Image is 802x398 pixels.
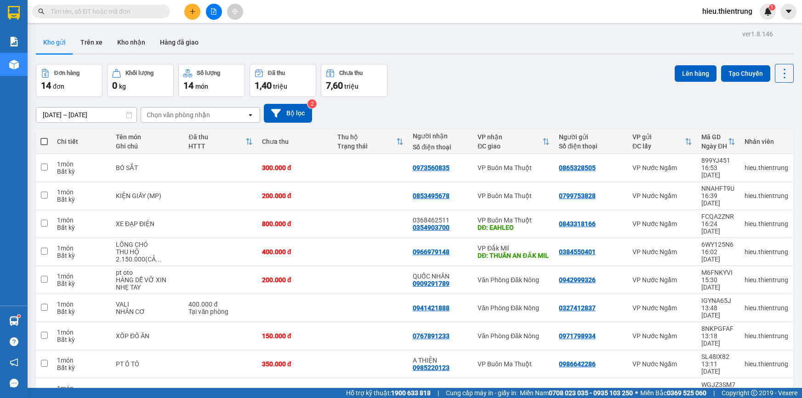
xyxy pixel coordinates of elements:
[41,80,51,91] span: 14
[667,389,706,397] strong: 0369 525 060
[268,70,285,76] div: Đã thu
[116,301,179,308] div: VALI
[478,142,542,150] div: ĐC giao
[478,216,550,224] div: VP Buôn Ma Thuột
[9,60,19,69] img: warehouse-icon
[206,4,222,20] button: file-add
[478,133,542,141] div: VP nhận
[262,332,328,340] div: 150.000 đ
[478,276,550,284] div: Văn Phòng Đăk Nông
[116,220,179,227] div: XE ĐẠP ĐIỆN
[701,185,735,192] div: NNAHFT9U
[675,65,717,82] button: Lên hàng
[321,64,387,97] button: Chưa thu7,60 triệu
[413,332,449,340] div: 0767891233
[632,142,685,150] div: ĐC lấy
[227,4,243,20] button: aim
[273,83,287,90] span: triệu
[197,70,220,76] div: Số lượng
[559,192,596,199] div: 0799753828
[413,273,468,280] div: QUỐC NHÂN
[57,138,107,145] div: Chi tiết
[413,164,449,171] div: 0973560835
[632,304,692,312] div: VP Nước Ngầm
[183,80,193,91] span: 14
[57,216,107,224] div: 1 món
[264,104,312,123] button: Bộ lọc
[57,160,107,168] div: 1 món
[57,244,107,252] div: 1 món
[701,360,735,375] div: 13:11 [DATE]
[549,389,633,397] strong: 0708 023 035 - 0935 103 250
[413,357,468,364] div: A THIỆN
[116,308,179,315] div: NHÂN CƠ
[701,297,735,304] div: IGYNA65J
[116,248,179,263] div: THU HỘ 2.150.000(CẢ CƯỚC)CHẾT CHÓ XE K ĐỀN
[632,164,692,171] div: VP Nước Ngầm
[413,143,468,151] div: Số điện thoại
[119,83,126,90] span: kg
[745,276,788,284] div: hieu.thientrung
[262,164,328,171] div: 300.000 đ
[116,269,179,276] div: pt oto
[785,7,793,16] span: caret-down
[184,130,257,154] th: Toggle SortBy
[262,276,328,284] div: 200.000 đ
[695,6,760,17] span: hieu.thientrung
[769,4,775,11] sup: 1
[721,65,770,82] button: Tạo Chuyến
[189,8,196,15] span: plus
[51,6,159,17] input: Tìm tên, số ĐT hoặc mã đơn
[520,388,633,398] span: Miền Nam
[36,108,137,122] input: Select a date range.
[559,248,596,256] div: 0384550401
[701,192,735,207] div: 16:39 [DATE]
[701,304,735,319] div: 13:48 [DATE]
[57,224,107,231] div: Bất kỳ
[337,142,396,150] div: Trạng thái
[559,164,596,171] div: 0865328505
[701,381,735,388] div: WGJZ3SM7
[73,31,110,53] button: Trên xe
[413,248,449,256] div: 0966979148
[147,110,210,119] div: Chọn văn phòng nhận
[153,31,206,53] button: Hàng đã giao
[36,31,73,53] button: Kho gửi
[640,388,706,398] span: Miền Bắc
[701,269,735,276] div: M6FNKYVI
[38,8,45,15] span: search
[745,360,788,368] div: hieu.thientrung
[745,332,788,340] div: hieu.thientrung
[391,389,431,397] strong: 1900 633 818
[57,252,107,259] div: Bất kỳ
[635,391,638,395] span: ⚪️
[780,4,796,20] button: caret-down
[57,329,107,336] div: 1 món
[116,332,179,340] div: XỐP ĐỒ ĂN
[751,390,757,396] span: copyright
[344,83,358,90] span: triệu
[764,7,772,16] img: icon-new-feature
[745,164,788,171] div: hieu.thientrung
[57,273,107,280] div: 1 món
[57,188,107,196] div: 1 món
[478,360,550,368] div: VP Buôn Ma Thuột
[36,64,102,97] button: Đơn hàng14đơn
[333,130,408,154] th: Toggle SortBy
[116,142,179,150] div: Ghi chú
[184,4,200,20] button: plus
[188,301,253,308] div: 400.000 đ
[473,130,554,154] th: Toggle SortBy
[17,315,20,318] sup: 1
[413,304,449,312] div: 0941421888
[632,133,685,141] div: VP gửi
[559,276,596,284] div: 0942999326
[232,8,238,15] span: aim
[57,336,107,343] div: Bất kỳ
[628,130,697,154] th: Toggle SortBy
[559,304,596,312] div: 0327412837
[632,276,692,284] div: VP Nước Ngầm
[413,216,468,224] div: 0368462511
[10,358,18,367] span: notification
[57,280,107,287] div: Bất kỳ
